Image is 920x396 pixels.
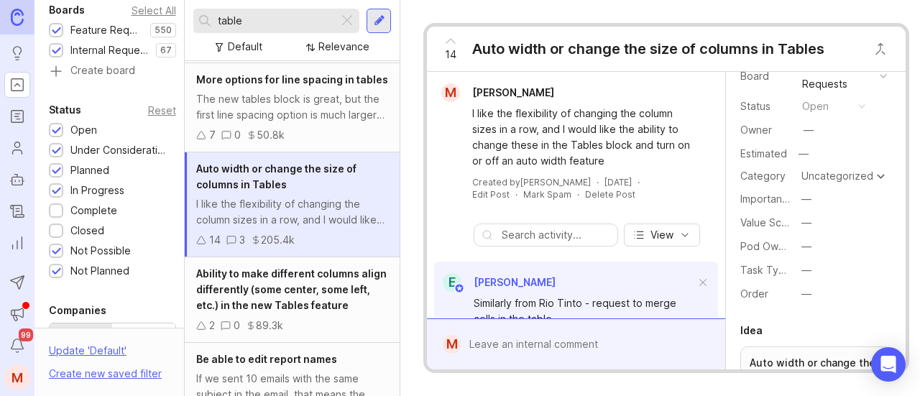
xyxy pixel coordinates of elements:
div: Reset [148,106,176,114]
div: Estimated [740,149,787,159]
span: Ability to make different columns align differently (some center, some left, etc.) in the new Tab... [196,267,387,311]
div: Created by [PERSON_NAME] [472,176,591,188]
label: Pod Ownership [740,240,814,252]
button: Send to Autopilot [4,270,30,295]
div: M [441,83,460,102]
div: 0 [234,318,240,333]
a: Changelog [4,198,30,224]
div: — [801,191,811,207]
a: Auto width or change the size of columns in TablesI like the flexibility of changing the column s... [185,152,400,257]
label: Value Scale [740,216,796,229]
div: Delete Post [585,188,635,201]
span: [PERSON_NAME] [472,86,554,98]
a: Ability to make different columns align differently (some center, some left, etc.) in the new Tab... [185,257,400,343]
div: · [515,188,517,201]
div: 50.8k [257,127,285,143]
div: E [443,273,461,292]
div: Feature Requests [802,60,874,92]
div: · [597,176,599,188]
div: Idea [740,322,763,339]
div: Open [70,122,97,138]
div: 2 [209,318,215,333]
label: By name [50,323,112,363]
div: Relevance [318,39,369,55]
span: Be able to edit report names [196,353,337,365]
a: Ideas [4,40,30,66]
div: — [801,286,811,302]
div: · [638,176,640,188]
div: Select All [132,6,176,14]
p: Auto width or change the size of columns in Tables [750,356,882,385]
div: Not Possible [70,243,131,259]
div: Board [740,68,791,84]
div: 89.3k [256,318,283,333]
label: Importance [740,193,794,205]
span: 99 [19,328,33,341]
div: Status [49,101,81,119]
div: — [801,239,811,254]
div: Default [228,39,262,55]
input: Search... [218,13,333,29]
span: [PERSON_NAME] [474,276,556,288]
div: Companies [49,302,106,319]
div: Auto width or change the size of columns in Tables [472,39,824,59]
a: Autopilot [4,167,30,193]
time: [DATE] [604,177,632,188]
div: I like the flexibility of changing the column sizes in a row, and I would like the ability to cha... [196,196,388,228]
div: · [577,188,579,201]
p: 67 [160,45,172,56]
div: M [443,335,460,354]
div: 7 [209,127,216,143]
div: — [801,262,811,278]
img: Canny Home [11,9,24,25]
div: Planned [70,162,109,178]
label: By account owner [112,323,175,363]
div: Internal Requests [70,42,149,58]
div: Update ' Default ' [49,343,126,366]
button: Announcements [4,301,30,327]
a: Portal [4,72,30,98]
div: — [804,122,814,138]
input: Search activity... [502,227,609,243]
div: Not Planned [70,263,129,279]
div: Category [740,168,791,184]
div: Open Intercom Messenger [871,347,906,382]
a: E[PERSON_NAME] [434,273,556,292]
span: More options for line spacing in tables [196,73,388,86]
label: Task Type [740,264,791,276]
div: 3 [239,232,245,248]
a: Roadmaps [4,103,30,129]
div: Uncategorized [801,171,873,181]
p: 550 [155,24,172,36]
img: member badge [454,283,465,294]
div: Status [740,98,791,114]
div: Owner [740,122,791,138]
div: 14 [209,232,221,248]
div: — [801,215,811,231]
div: 205.4k [261,232,295,248]
div: Create new saved filter [49,366,162,382]
a: Users [4,135,30,161]
div: open [802,98,829,114]
button: Close button [866,34,895,63]
a: [DATE] [604,176,632,188]
div: In Progress [70,183,124,198]
a: More options for line spacing in tablesThe new tables block is great, but the first line spacing ... [185,63,400,152]
div: Under Consideration [70,142,169,158]
div: Edit Post [472,188,510,201]
label: Order [740,287,768,300]
div: 0 [234,127,241,143]
span: Auto width or change the size of columns in Tables [196,162,356,190]
span: 14 [445,47,456,63]
a: M[PERSON_NAME] [433,83,566,102]
div: — [794,144,813,163]
div: Complete [70,203,117,218]
div: The new tables block is great, but the first line spacing option is much larger than the previous... [196,91,388,123]
a: Reporting [4,230,30,256]
div: Closed [70,223,104,239]
div: I like the flexibility of changing the column sizes in a row, and I would like the ability to cha... [472,106,696,169]
div: Feature Requests [70,22,143,38]
button: M [4,364,30,390]
div: Boards [49,1,85,19]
